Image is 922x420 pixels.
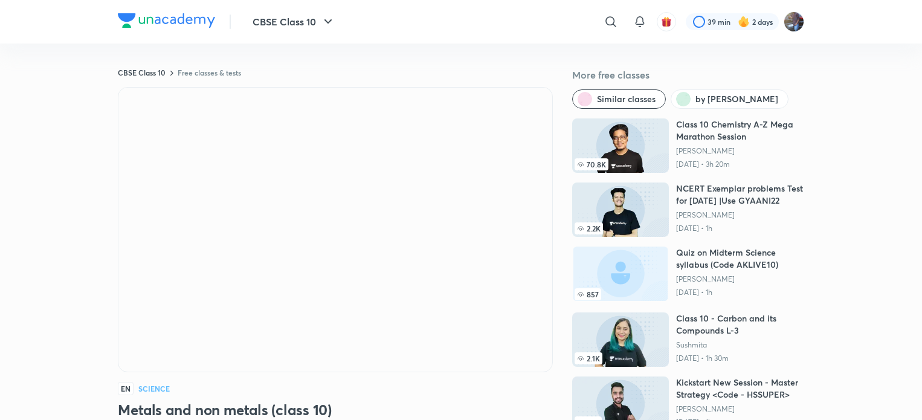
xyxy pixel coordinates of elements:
[575,222,603,234] span: 2.2K
[572,68,804,82] h5: More free classes
[118,13,215,31] a: Company Logo
[676,354,804,363] p: [DATE] • 1h 30m
[671,89,788,109] button: by Ajinkya Solunke
[676,247,804,271] h6: Quiz on Midterm Science syllabus (Code AKLIVE10)
[245,10,343,34] button: CBSE Class 10
[695,93,778,105] span: by Ajinkya Solunke
[784,11,804,32] img: Akash Medha
[572,89,666,109] button: Similar classes
[738,16,750,28] img: streak
[676,224,804,233] p: [DATE] • 1h
[575,158,608,170] span: 70.8K
[676,183,804,207] h6: NCERT Exemplar problems Test for [DATE] |Use GYAANI22
[597,93,656,105] span: Similar classes
[118,13,215,28] img: Company Logo
[118,68,166,77] a: CBSE Class 10
[676,274,804,284] a: [PERSON_NAME]
[676,288,804,297] p: [DATE] • 1h
[676,340,804,350] a: Sushmita
[676,376,804,401] h6: Kickstart New Session - Master Strategy <Code - HSSUPER>
[138,385,170,392] h4: Science
[657,12,676,31] button: avatar
[676,404,804,414] a: [PERSON_NAME]
[118,382,134,395] span: EN
[676,146,804,156] a: [PERSON_NAME]
[676,312,804,337] h6: Class 10 - Carbon and its Compounds L-3
[661,16,672,27] img: avatar
[575,288,601,300] span: 857
[178,68,241,77] a: Free classes & tests
[118,88,552,372] iframe: Class
[676,210,804,220] a: [PERSON_NAME]
[575,352,602,364] span: 2.1K
[676,160,804,169] p: [DATE] • 3h 20m
[118,400,553,419] h3: Metals and non metals (class 10)
[676,118,804,143] h6: Class 10 Chemistry A-Z Mega Marathon Session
